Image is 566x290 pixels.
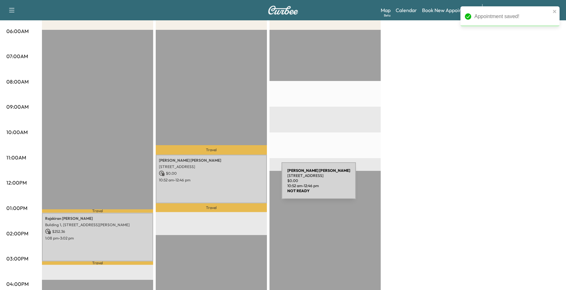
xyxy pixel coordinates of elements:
img: Curbee Logo [268,6,298,15]
p: Travel [156,145,267,155]
p: [PERSON_NAME] [PERSON_NAME] [159,158,264,163]
p: Rajskiran [PERSON_NAME] [45,216,150,221]
p: Travel [156,203,267,212]
p: 06:00AM [6,27,29,35]
p: Travel [42,261,153,265]
p: $ 0.00 [159,171,264,176]
p: Building 1, [STREET_ADDRESS][PERSON_NAME] [45,222,150,227]
p: 01:00PM [6,204,27,212]
p: 12:00PM [6,179,27,186]
p: [STREET_ADDRESS] [159,164,264,169]
div: Appointment saved! [474,13,551,20]
a: MapBeta [381,6,391,14]
p: 11:00AM [6,154,26,161]
p: Travel [42,209,153,213]
p: 02:00PM [6,230,28,237]
p: 09:00AM [6,103,29,111]
p: $ 252.36 [45,229,150,234]
p: 04:00PM [6,280,29,288]
p: 07:00AM [6,52,28,60]
p: 1:08 pm - 3:02 pm [45,236,150,241]
p: 10:52 am - 12:46 pm [159,178,264,183]
div: Beta [384,13,391,18]
p: 10:00AM [6,128,28,136]
p: 03:00PM [6,255,28,262]
p: 08:00AM [6,78,29,85]
a: Book New Appointment [422,6,476,14]
a: Calendar [396,6,417,14]
button: close [553,9,557,14]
